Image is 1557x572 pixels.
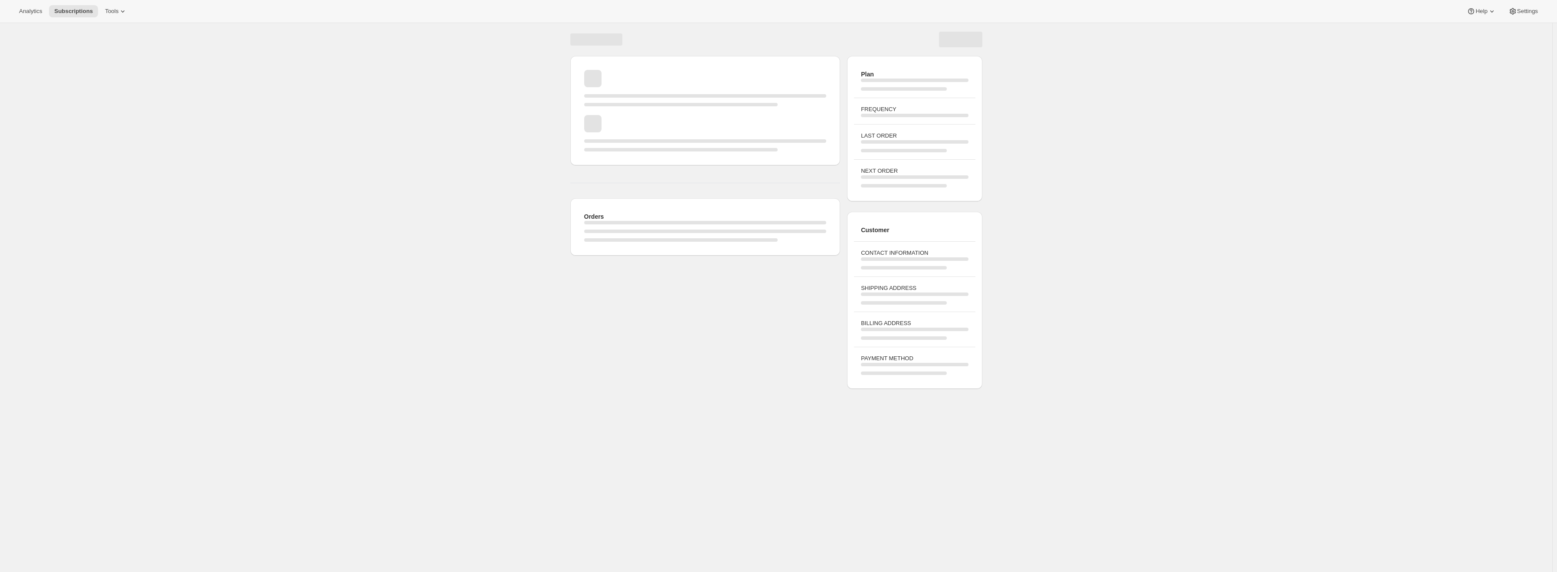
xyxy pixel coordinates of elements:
[49,5,98,17] button: Subscriptions
[19,8,42,15] span: Analytics
[861,131,968,140] h3: LAST ORDER
[1462,5,1501,17] button: Help
[560,23,993,392] div: Page loading
[14,5,47,17] button: Analytics
[861,105,968,114] h3: FREQUENCY
[861,354,968,363] h3: PAYMENT METHOD
[1503,5,1543,17] button: Settings
[54,8,93,15] span: Subscriptions
[584,212,827,221] h2: Orders
[861,167,968,175] h3: NEXT ORDER
[100,5,132,17] button: Tools
[861,249,968,257] h3: CONTACT INFORMATION
[861,226,968,234] h2: Customer
[861,319,968,328] h3: BILLING ADDRESS
[1475,8,1487,15] span: Help
[861,284,968,293] h3: SHIPPING ADDRESS
[861,70,968,79] h2: Plan
[105,8,118,15] span: Tools
[1517,8,1538,15] span: Settings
